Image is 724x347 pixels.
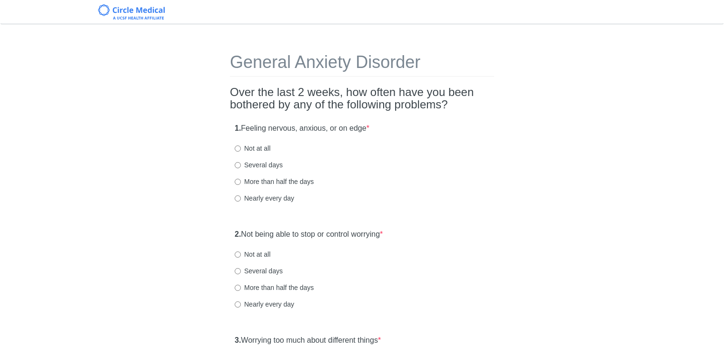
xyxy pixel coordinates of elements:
label: Worrying too much about different things [235,335,381,346]
strong: 2. [235,230,241,238]
input: Not at all [235,145,241,152]
img: Circle Medical Logo [98,4,165,19]
label: Nearly every day [235,299,294,309]
label: More than half the days [235,177,314,186]
h1: General Anxiety Disorder [230,53,494,77]
label: More than half the days [235,283,314,292]
input: More than half the days [235,179,241,185]
label: Not at all [235,144,270,153]
label: Not at all [235,250,270,259]
label: Several days [235,160,283,170]
input: Several days [235,162,241,168]
input: Several days [235,268,241,274]
label: Feeling nervous, anxious, or on edge [235,123,369,134]
label: Nearly every day [235,193,294,203]
input: Not at all [235,251,241,258]
label: Several days [235,266,283,276]
h2: Over the last 2 weeks, how often have you been bothered by any of the following problems? [230,86,494,111]
input: Nearly every day [235,195,241,202]
strong: 3. [235,336,241,344]
label: Not being able to stop or control worrying [235,229,383,240]
input: Nearly every day [235,301,241,308]
strong: 1. [235,124,241,132]
input: More than half the days [235,285,241,291]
